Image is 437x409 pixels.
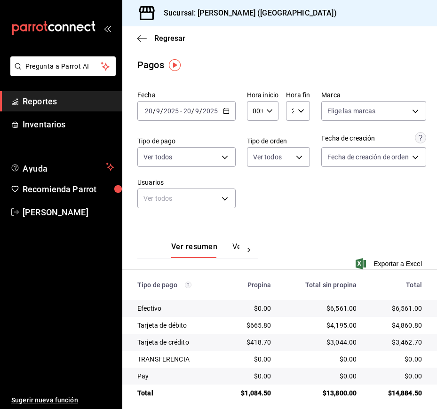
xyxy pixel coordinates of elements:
[228,354,271,364] div: $0.00
[137,34,185,43] button: Regresar
[195,107,199,115] input: --
[228,371,271,381] div: $0.00
[286,92,310,98] label: Hora fin
[23,206,114,219] span: [PERSON_NAME]
[137,354,213,364] div: TRANSFERENCIA
[286,304,357,313] div: $6,561.00
[163,107,179,115] input: ----
[372,281,422,289] div: Total
[286,371,357,381] div: $0.00
[137,138,236,144] label: Tipo de pago
[286,321,357,330] div: $4,195.00
[11,395,114,405] span: Sugerir nueva función
[202,107,218,115] input: ----
[137,179,236,186] label: Usuarios
[137,304,213,313] div: Efectivo
[156,107,160,115] input: --
[253,152,282,162] span: Ver todos
[372,321,422,330] div: $4,860.80
[228,304,271,313] div: $0.00
[25,62,101,71] span: Pregunta a Parrot AI
[372,354,422,364] div: $0.00
[23,95,114,108] span: Reportes
[137,321,213,330] div: Tarjeta de débito
[372,388,422,398] div: $14,884.50
[137,92,236,98] label: Fecha
[185,282,191,288] svg: Los pagos realizados con Pay y otras terminales son montos brutos.
[228,338,271,347] div: $418.70
[180,107,182,115] span: -
[183,107,191,115] input: --
[327,152,408,162] span: Fecha de creación de orden
[358,258,422,269] button: Exportar a Excel
[7,68,116,78] a: Pregunta a Parrot AI
[23,118,114,131] span: Inventarios
[10,56,116,76] button: Pregunta a Parrot AI
[199,107,202,115] span: /
[171,242,239,258] div: navigation tabs
[286,281,357,289] div: Total sin propina
[137,281,213,289] div: Tipo de pago
[137,58,164,72] div: Pagos
[228,388,271,398] div: $1,084.50
[169,59,181,71] img: Tooltip marker
[286,354,357,364] div: $0.00
[372,338,422,347] div: $3,462.70
[160,107,163,115] span: /
[228,321,271,330] div: $665.80
[153,107,156,115] span: /
[372,304,422,313] div: $6,561.00
[103,24,111,32] button: open_drawer_menu
[137,388,213,398] div: Total
[191,107,194,115] span: /
[23,161,102,173] span: Ayuda
[228,281,271,289] div: Propina
[143,152,172,162] span: Ver todos
[327,106,375,116] span: Elige las marcas
[321,92,426,98] label: Marca
[247,92,278,98] label: Hora inicio
[321,134,375,143] div: Fecha de creación
[23,183,114,196] span: Recomienda Parrot
[137,189,236,208] div: Ver todos
[137,338,213,347] div: Tarjeta de crédito
[156,8,337,19] h3: Sucursal: [PERSON_NAME] ([GEOGRAPHIC_DATA])
[232,242,268,258] button: Ver pagos
[372,371,422,381] div: $0.00
[247,138,310,144] label: Tipo de orden
[286,388,357,398] div: $13,800.00
[137,371,213,381] div: Pay
[144,107,153,115] input: --
[171,242,217,258] button: Ver resumen
[286,338,357,347] div: $3,044.00
[154,34,185,43] span: Regresar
